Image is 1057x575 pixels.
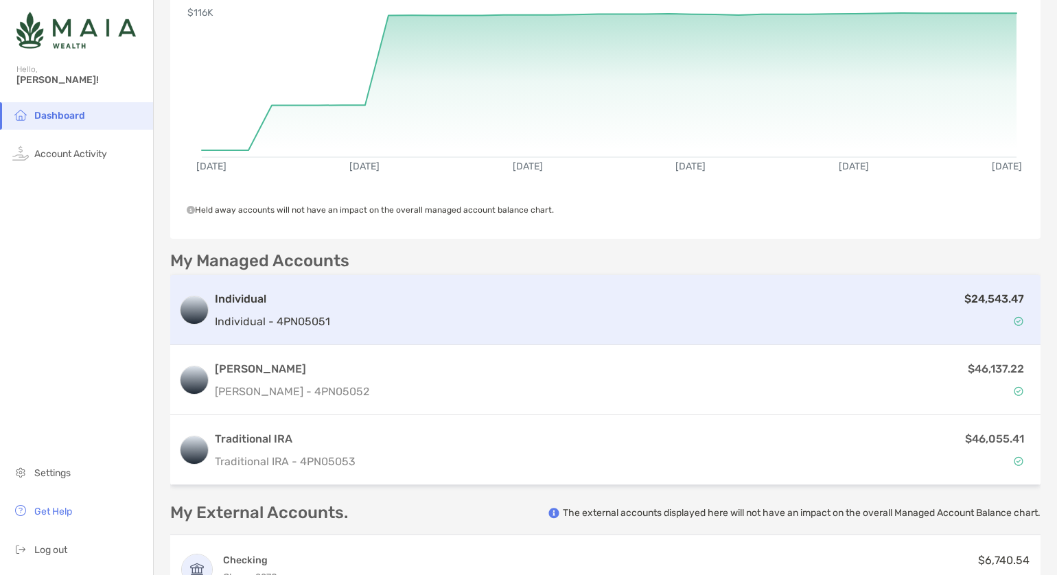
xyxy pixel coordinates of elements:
p: $46,055.41 [965,430,1024,447]
span: Settings [34,467,71,479]
p: My External Accounts. [170,504,348,521]
h4: Checking [223,554,277,567]
span: $6,740.54 [978,554,1030,567]
img: Account Status icon [1014,386,1023,396]
img: logo account [181,296,208,324]
text: [DATE] [349,161,380,172]
span: [PERSON_NAME]! [16,74,145,86]
text: [DATE] [675,161,706,172]
span: Log out [34,544,67,556]
img: settings icon [12,464,29,480]
p: $46,137.22 [968,360,1024,377]
img: household icon [12,106,29,123]
span: Get Help [34,506,72,517]
h3: Individual [215,291,330,307]
p: The external accounts displayed here will not have an impact on the overall Managed Account Balan... [563,506,1041,519]
img: logo account [181,366,208,394]
text: [DATE] [839,161,869,172]
img: Account Status icon [1014,316,1023,326]
img: activity icon [12,145,29,161]
p: $24,543.47 [964,290,1024,307]
text: $116K [187,7,213,19]
h3: Traditional IRA [215,431,356,447]
text: [DATE] [992,161,1022,172]
p: [PERSON_NAME] - 4PN05052 [215,383,369,400]
img: get-help icon [12,502,29,519]
img: Account Status icon [1014,456,1023,466]
text: [DATE] [513,161,543,172]
span: Held away accounts will not have an impact on the overall managed account balance chart. [187,205,554,215]
span: Dashboard [34,110,85,121]
span: Account Activity [34,148,107,160]
img: logout icon [12,541,29,557]
img: logo account [181,436,208,464]
img: info [548,508,559,519]
p: Individual - 4PN05051 [215,313,330,330]
h3: [PERSON_NAME] [215,361,369,377]
img: Zoe Logo [16,5,136,55]
p: My Managed Accounts [170,253,349,270]
text: [DATE] [196,161,226,172]
p: Traditional IRA - 4PN05053 [215,453,356,470]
